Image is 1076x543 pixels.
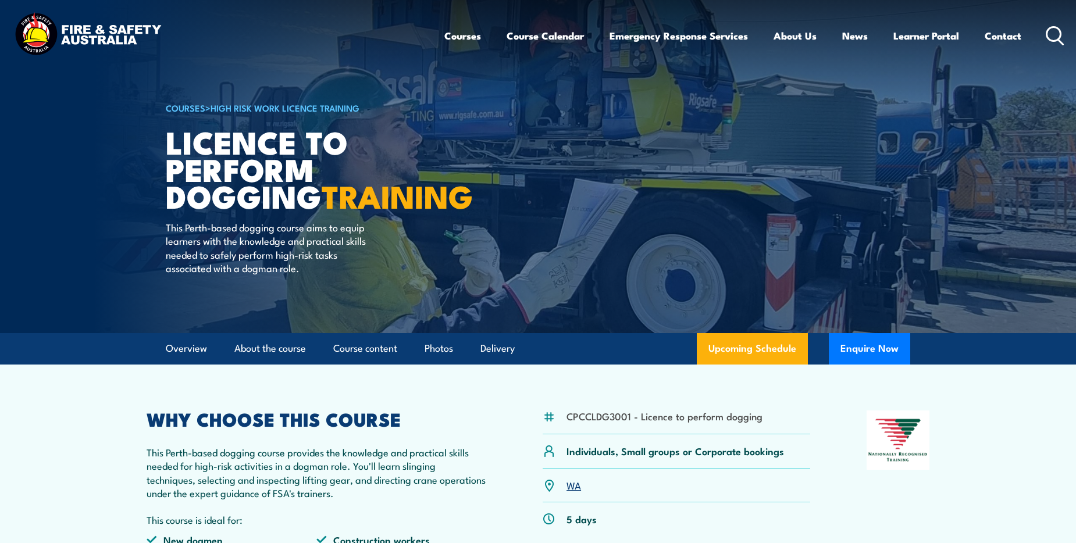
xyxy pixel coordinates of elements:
a: Overview [166,333,207,364]
a: Courses [444,20,481,51]
strong: TRAINING [322,171,473,219]
p: Individuals, Small groups or Corporate bookings [566,444,784,458]
a: About Us [774,20,817,51]
a: About the course [234,333,306,364]
h1: Licence to Perform Dogging [166,128,453,209]
p: This Perth-based dogging course aims to equip learners with the knowledge and practical skills ne... [166,220,378,275]
a: COURSES [166,101,205,114]
p: This course is ideal for: [147,513,486,526]
h6: > [166,101,453,115]
a: WA [566,478,581,492]
p: This Perth-based dogging course provides the knowledge and practical skills needed for high-risk ... [147,445,486,500]
img: Nationally Recognised Training logo. [867,410,929,470]
a: Learner Portal [893,20,959,51]
li: CPCCLDG3001 - Licence to perform dogging [566,409,763,423]
button: Enquire Now [829,333,910,365]
a: High Risk Work Licence Training [211,101,359,114]
a: Course Calendar [507,20,584,51]
a: Contact [985,20,1021,51]
a: Emergency Response Services [610,20,748,51]
a: News [842,20,868,51]
a: Upcoming Schedule [697,333,808,365]
a: Course content [333,333,397,364]
a: Photos [425,333,453,364]
p: 5 days [566,512,597,526]
h2: WHY CHOOSE THIS COURSE [147,410,486,427]
a: Delivery [480,333,515,364]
